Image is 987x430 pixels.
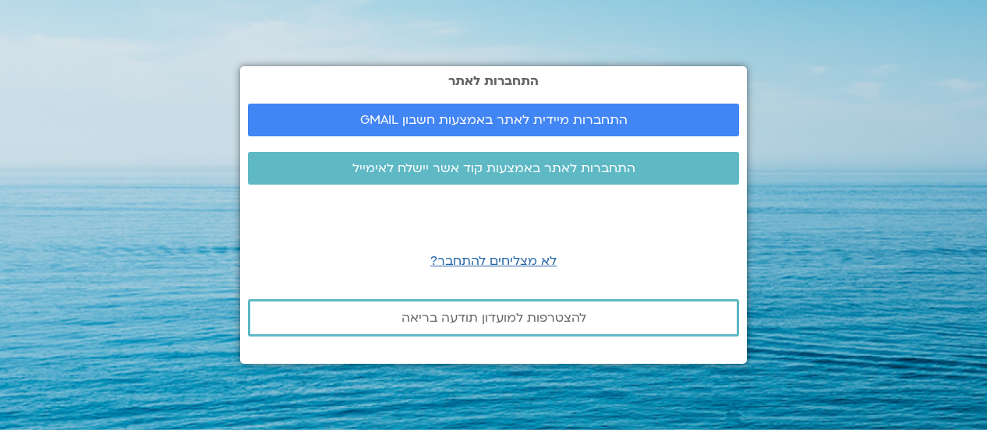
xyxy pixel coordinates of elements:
[352,161,635,175] span: התחברות לאתר באמצעות קוד אשר יישלח לאימייל
[248,152,739,185] a: התחברות לאתר באמצעות קוד אשר יישלח לאימייל
[402,311,586,325] span: להצטרפות למועדון תודעה בריאה
[248,74,739,88] h2: התחברות לאתר
[248,104,739,136] a: התחברות מיידית לאתר באמצעות חשבון GMAIL
[430,252,557,270] a: לא מצליחים להתחבר?
[360,113,628,127] span: התחברות מיידית לאתר באמצעות חשבון GMAIL
[248,299,739,337] a: להצטרפות למועדון תודעה בריאה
